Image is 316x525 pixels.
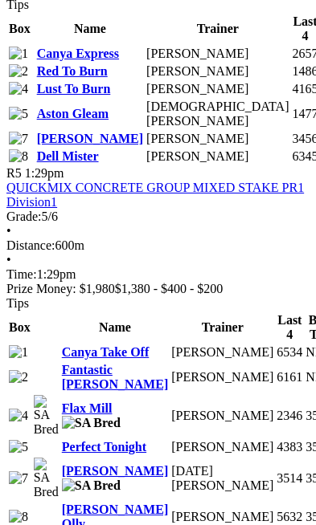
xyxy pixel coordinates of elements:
a: Canya Take Off [62,345,149,359]
span: Time: [6,267,37,281]
span: • [6,224,11,238]
a: [PERSON_NAME] [37,132,143,145]
span: Grade: [6,210,42,223]
a: Aston Gleam [37,107,109,120]
a: Dell Mister [37,149,99,163]
td: 3514 [276,457,303,500]
a: Lust To Burn [37,82,111,96]
img: 8 [9,510,28,524]
td: 2346 [276,394,303,437]
th: Trainer [146,14,289,44]
span: Distance: [6,238,55,252]
td: [PERSON_NAME] [170,344,274,360]
td: [DEMOGRAPHIC_DATA][PERSON_NAME] [146,99,289,129]
span: $1,380 - $400 - $200 [115,282,224,295]
img: 2 [9,64,28,79]
a: Red To Burn [37,64,108,78]
td: 6534 [276,344,303,360]
img: SA Bred [34,458,59,499]
span: Box [9,22,31,35]
img: SA Bred [62,416,121,430]
div: Prize Money: $1,980 [6,282,310,296]
a: [PERSON_NAME] [62,464,168,478]
th: Name [61,312,169,343]
img: 2 [9,370,28,385]
img: SA Bred [34,395,59,437]
img: SA Bred [62,478,121,493]
td: [PERSON_NAME] [146,81,289,97]
img: 4 [9,82,28,96]
span: R5 [6,166,22,180]
div: 1:29pm [6,267,310,282]
a: Perfect Tonight [62,440,146,454]
span: Tips [6,296,29,310]
img: 7 [9,132,28,146]
td: [PERSON_NAME] [170,362,274,393]
td: [PERSON_NAME] [146,131,289,147]
th: Last 4 [276,312,303,343]
img: 8 [9,149,28,164]
img: 1 [9,47,28,61]
div: 5/6 [6,210,310,224]
a: Canya Express [37,47,119,60]
td: [PERSON_NAME] [170,439,274,455]
div: 600m [6,238,310,253]
td: [DATE][PERSON_NAME] [170,457,274,500]
img: 5 [9,440,28,454]
td: [PERSON_NAME] [170,394,274,437]
img: 1 [9,345,28,360]
td: 4383 [276,439,303,455]
td: [PERSON_NAME] [146,46,289,62]
th: Name [36,14,144,44]
td: 6161 [276,362,303,393]
span: • [6,253,11,267]
a: Fantastic [PERSON_NAME] [62,363,168,391]
img: 7 [9,471,28,486]
span: 1:29pm [25,166,64,180]
img: 5 [9,107,28,121]
td: [PERSON_NAME] [146,149,289,165]
a: Flax Mill [62,401,113,415]
a: QUICKMIX CONCRETE GROUP MIXED STAKE PR1 Division1 [6,181,304,209]
th: Trainer [170,312,274,343]
span: Box [9,320,31,334]
td: [PERSON_NAME] [146,63,289,79]
img: 4 [9,409,28,423]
